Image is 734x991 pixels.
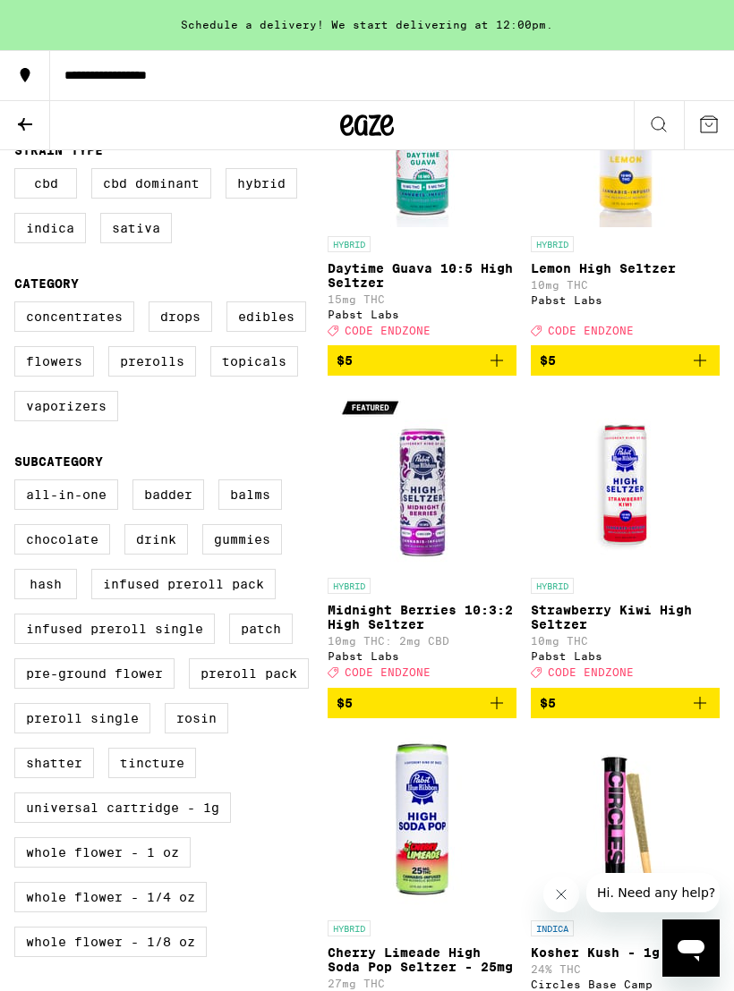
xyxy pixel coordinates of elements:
[14,569,77,599] label: Hash
[14,748,94,778] label: Shatter
[333,733,512,911] img: Pabst Labs - Cherry Limeade High Soda Pop Seltzer - 25mg
[328,635,516,647] p: 10mg THC: 2mg CBD
[14,276,79,291] legend: Category
[333,390,512,569] img: Pabst Labs - Midnight Berries 10:3:2 High Seltzer
[345,667,431,679] span: CODE ENDZONE
[531,963,720,975] p: 24% THC
[14,792,231,823] label: Universal Cartridge - 1g
[328,978,516,989] p: 27mg THC
[536,390,715,569] img: Pabst Labs - Strawberry Kiwi High Seltzer
[531,945,720,960] p: Kosher Kush - 1g
[14,301,134,332] label: Concentrates
[14,614,215,644] label: Infused Preroll Single
[328,650,516,662] div: Pabst Labs
[328,345,516,376] button: Add to bag
[662,919,720,977] iframe: Button to launch messaging window
[14,703,150,733] label: Preroll Single
[328,293,516,305] p: 15mg THC
[531,920,574,936] p: INDICA
[540,353,556,368] span: $5
[531,236,574,252] p: HYBRID
[328,578,371,594] p: HYBRID
[14,346,94,377] label: Flowers
[229,614,293,644] label: Patch
[14,168,77,199] label: CBD
[91,569,276,599] label: Infused Preroll Pack
[100,213,172,243] label: Sativa
[531,345,720,376] button: Add to bag
[531,578,574,594] p: HYBRID
[531,390,720,687] a: Open page for Strawberry Kiwi High Seltzer from Pabst Labs
[531,650,720,662] div: Pabst Labs
[14,658,175,689] label: Pre-ground Flower
[210,346,298,377] label: Topicals
[108,346,196,377] label: Prerolls
[548,667,634,679] span: CODE ENDZONE
[586,873,720,912] iframe: Message from company
[189,658,309,689] label: Preroll Pack
[165,703,228,733] label: Rosin
[328,920,371,936] p: HYBRID
[328,688,516,718] button: Add to bag
[14,882,207,912] label: Whole Flower - 1/4 oz
[14,391,118,421] label: Vaporizers
[531,279,720,291] p: 10mg THC
[132,479,204,510] label: Badder
[14,479,118,510] label: All-In-One
[531,688,720,718] button: Add to bag
[108,748,196,778] label: Tincture
[345,325,431,336] span: CODE ENDZONE
[531,978,720,990] div: Circles Base Camp
[328,945,516,974] p: Cherry Limeade High Soda Pop Seltzer - 25mg
[14,143,103,157] legend: Strain Type
[328,603,516,631] p: Midnight Berries 10:3:2 High Seltzer
[540,696,556,710] span: $5
[337,353,353,368] span: $5
[124,524,188,555] label: Drink
[91,168,211,199] label: CBD Dominant
[14,837,191,868] label: Whole Flower - 1 oz
[226,301,306,332] label: Edibles
[14,927,207,957] label: Whole Flower - 1/8 oz
[337,696,353,710] span: $5
[14,524,110,555] label: Chocolate
[328,390,516,687] a: Open page for Midnight Berries 10:3:2 High Seltzer from Pabst Labs
[328,48,516,345] a: Open page for Daytime Guava 10:5 High Seltzer from Pabst Labs
[531,48,720,345] a: Open page for Lemon High Seltzer from Pabst Labs
[543,877,579,912] iframe: Close message
[531,261,720,275] p: Lemon High Seltzer
[14,213,86,243] label: Indica
[226,168,297,199] label: Hybrid
[328,261,516,290] p: Daytime Guava 10:5 High Seltzer
[531,294,720,306] div: Pabst Labs
[149,301,212,332] label: Drops
[531,603,720,631] p: Strawberry Kiwi High Seltzer
[218,479,282,510] label: Balms
[202,524,282,555] label: Gummies
[548,325,634,336] span: CODE ENDZONE
[328,236,371,252] p: HYBRID
[14,454,103,469] legend: Subcategory
[531,635,720,647] p: 10mg THC
[328,309,516,320] div: Pabst Labs
[536,733,715,911] img: Circles Base Camp - Kosher Kush - 1g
